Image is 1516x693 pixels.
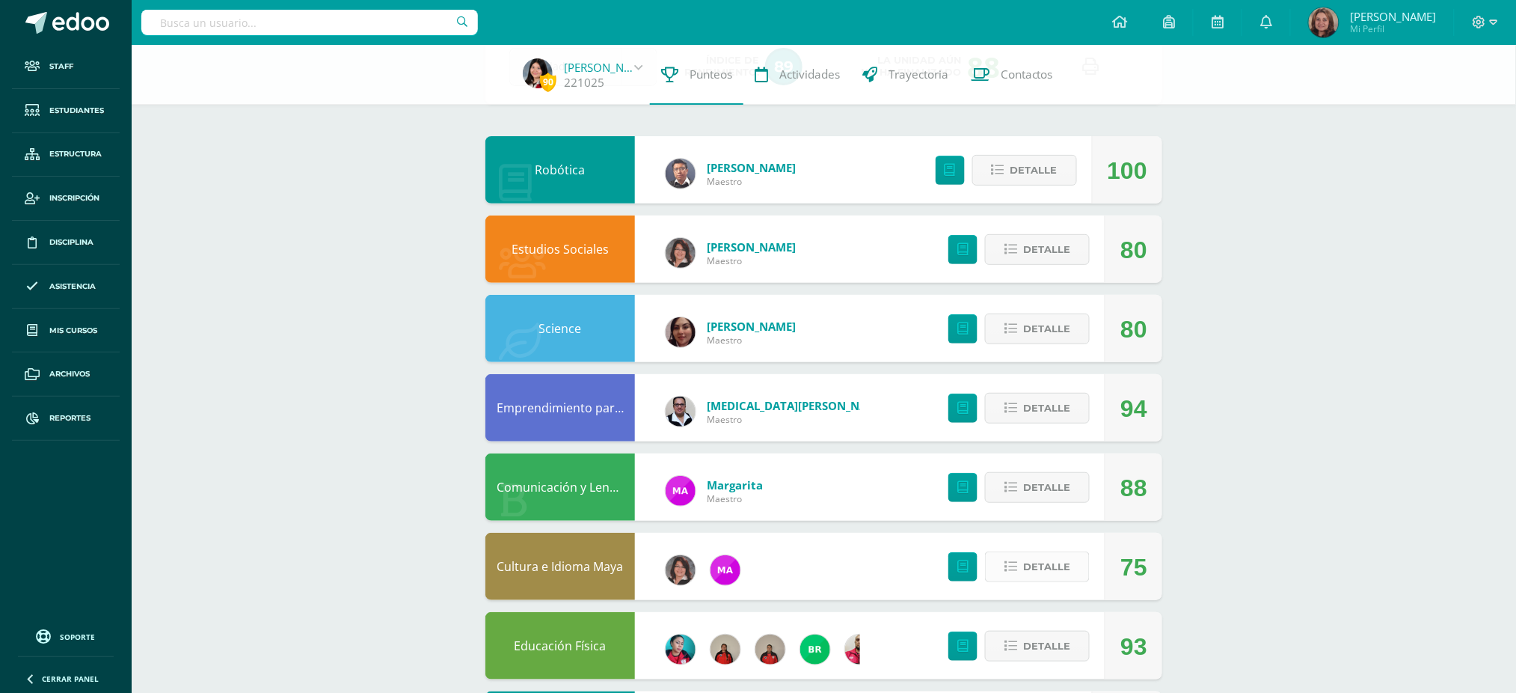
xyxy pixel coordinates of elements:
[1120,296,1147,363] div: 80
[707,319,796,334] a: [PERSON_NAME]
[960,45,1064,105] a: Contactos
[1023,632,1070,660] span: Detalle
[18,626,114,646] a: Soporte
[985,472,1090,503] button: Detalle
[666,397,696,427] img: 2b9ad40edd54c2f1af5f41f24ea34807.png
[485,533,635,600] div: Cultura e Idioma Maya
[1120,613,1147,680] div: 93
[985,631,1090,662] button: Detalle
[49,148,102,160] span: Estructura
[61,632,96,642] span: Soporte
[485,216,635,283] div: Estudios Sociales
[12,221,120,265] a: Disciplina
[523,58,553,88] img: ca60ea9ec4efbcaa14ffca1276d7b90c.png
[1350,9,1436,24] span: [PERSON_NAME]
[972,155,1077,186] button: Detalle
[49,192,99,204] span: Inscripción
[690,67,732,82] span: Punteos
[845,635,875,665] img: 720c24124c15ba549e3e394e132c7bff.png
[497,558,624,575] a: Cultura e Idioma Maya
[1023,553,1070,581] span: Detalle
[49,105,104,117] span: Estudiantes
[1350,22,1436,35] span: Mi Perfil
[539,320,582,337] a: Science
[1120,375,1147,442] div: 94
[141,10,478,35] input: Busca un usuario...
[1023,394,1070,422] span: Detalle
[1120,454,1147,522] div: 88
[540,73,556,91] span: 90
[711,635,740,665] img: d4deafe5159184ad8cadd3f58d7b9740.png
[515,638,607,654] a: Educación Física
[707,413,886,426] span: Maestro
[12,309,120,353] a: Mis cursos
[707,175,796,188] span: Maestro
[985,393,1090,424] button: Detalle
[485,374,635,442] div: Emprendimiento para la Productividad
[707,477,763,492] a: Margarita
[49,325,97,337] span: Mis cursos
[779,67,840,82] span: Actividades
[12,133,120,177] a: Estructura
[985,234,1090,265] button: Detalle
[800,635,830,665] img: 7976fc47626adfddeb45c36bac81a772.png
[12,45,120,89] a: Staff
[755,635,785,665] img: 139d064777fbe6bf61491abfdba402ef.png
[666,476,696,506] img: 982169c659605a718bed420dc7862649.png
[49,368,90,380] span: Archivos
[535,162,586,178] a: Robótica
[1023,474,1070,501] span: Detalle
[650,45,743,105] a: Punteos
[666,238,696,268] img: df865ced3841bf7d29cb8ae74298d689.png
[49,281,96,293] span: Asistencia
[49,61,73,73] span: Staff
[666,159,696,189] img: c7b6f2bc0b4920b4ad1b77fd0b6e0731.png
[12,89,120,133] a: Estudiantes
[707,239,796,254] a: [PERSON_NAME]
[711,555,740,585] img: 982169c659605a718bed420dc7862649.png
[707,334,796,346] span: Maestro
[1023,315,1070,343] span: Detalle
[42,674,99,684] span: Cerrar panel
[12,397,120,441] a: Reportes
[485,136,635,204] div: Robótica
[12,352,120,397] a: Archivos
[485,295,635,362] div: Science
[707,398,886,413] a: [MEDICAL_DATA][PERSON_NAME]
[707,492,763,505] span: Maestro
[851,45,960,105] a: Trayectoria
[1023,236,1070,263] span: Detalle
[12,265,120,309] a: Asistencia
[707,254,796,267] span: Maestro
[1120,216,1147,284] div: 80
[485,612,635,680] div: Educación Física
[1010,156,1058,184] span: Detalle
[564,75,604,91] a: 221025
[1108,137,1147,204] div: 100
[49,236,93,248] span: Disciplina
[1120,534,1147,601] div: 75
[12,177,120,221] a: Inscripción
[666,635,696,665] img: 4042270918fd6b5921d0ca12ded71c97.png
[564,60,639,75] a: [PERSON_NAME]
[485,454,635,521] div: Comunicación y Lenguaje
[512,241,609,257] a: Estudios Sociales
[985,314,1090,344] button: Detalle
[666,317,696,347] img: 5f1707d5efd63e8f04ee695e4f407930.png
[889,67,948,82] span: Trayectoria
[666,555,696,585] img: df865ced3841bf7d29cb8ae74298d689.png
[497,479,640,495] a: Comunicación y Lenguaje
[1309,7,1339,37] img: b20be52476d037d2dd4fed11a7a31884.png
[985,552,1090,582] button: Detalle
[49,412,90,424] span: Reportes
[497,400,716,416] a: Emprendimiento para la Productividad
[707,160,796,175] a: [PERSON_NAME]
[1001,67,1053,82] span: Contactos
[743,45,851,105] a: Actividades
